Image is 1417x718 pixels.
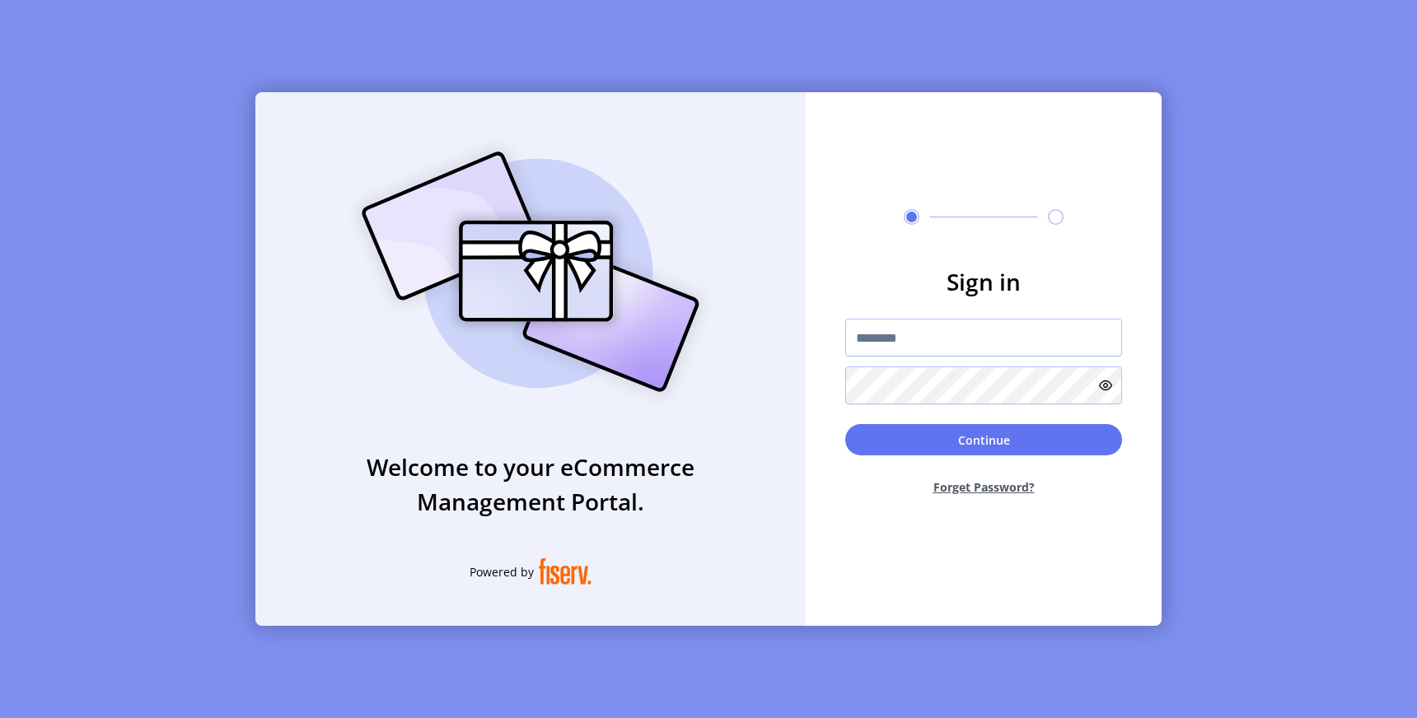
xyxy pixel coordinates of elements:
[845,264,1122,299] h3: Sign in
[845,465,1122,509] button: Forget Password?
[337,133,724,410] img: card_Illustration.svg
[845,424,1122,455] button: Continue
[470,563,534,580] span: Powered by
[255,450,806,519] h3: Welcome to your eCommerce Management Portal.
